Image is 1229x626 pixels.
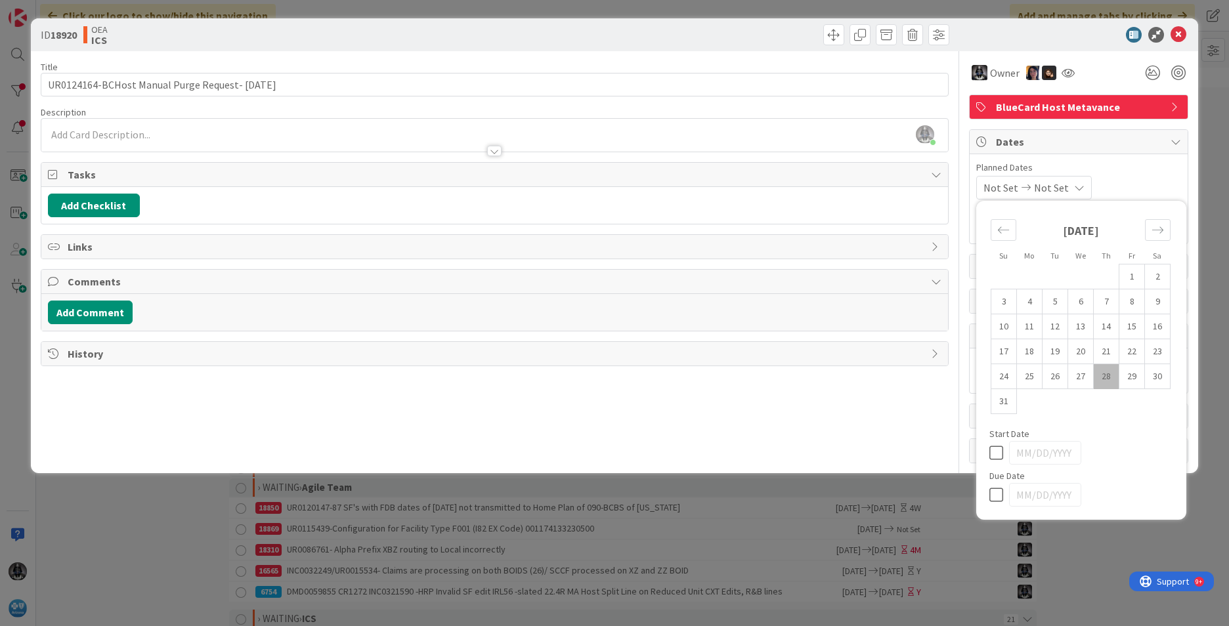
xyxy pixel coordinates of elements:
span: ID [41,27,77,43]
span: Comments [68,274,924,289]
td: Choose Wednesday, 08/20/2025 12:00 PM as your check-in date. It’s available. [1068,339,1094,364]
span: Planned Dates [976,161,1181,175]
td: Choose Sunday, 08/31/2025 12:00 PM as your check-in date. It’s available. [991,389,1017,414]
div: Calendar [976,207,1185,429]
td: Choose Friday, 08/29/2025 12:00 PM as your check-in date. It’s available. [1119,364,1145,389]
img: ddRgQ3yRm5LdI1ED0PslnJbT72KgN0Tb.jfif [916,125,934,144]
td: Choose Thursday, 08/14/2025 12:00 PM as your check-in date. It’s available. [1094,314,1119,339]
small: Su [999,251,1008,261]
button: Add Comment [48,301,133,324]
strong: [DATE] [1063,223,1099,238]
td: Choose Monday, 08/04/2025 12:00 PM as your check-in date. It’s available. [1017,289,1043,314]
td: Choose Saturday, 08/30/2025 12:00 PM as your check-in date. It’s available. [1145,364,1171,389]
td: Choose Saturday, 08/09/2025 12:00 PM as your check-in date. It’s available. [1145,289,1171,314]
td: Choose Sunday, 08/10/2025 12:00 PM as your check-in date. It’s available. [991,314,1017,339]
small: Th [1102,251,1111,261]
td: Choose Thursday, 08/21/2025 12:00 PM as your check-in date. It’s available. [1094,339,1119,364]
span: Tasks [68,167,924,182]
small: Fr [1129,251,1135,261]
small: Sa [1153,251,1161,261]
span: History [68,346,924,362]
b: ICS [91,35,108,45]
td: Choose Friday, 08/08/2025 12:00 PM as your check-in date. It’s available. [1119,289,1145,314]
td: Choose Tuesday, 08/05/2025 12:00 PM as your check-in date. It’s available. [1043,289,1068,314]
td: Choose Sunday, 08/17/2025 12:00 PM as your check-in date. It’s available. [991,339,1017,364]
label: Title [41,61,58,73]
td: Choose Monday, 08/11/2025 12:00 PM as your check-in date. It’s available. [1017,314,1043,339]
td: Choose Tuesday, 08/26/2025 12:00 PM as your check-in date. It’s available. [1043,364,1068,389]
td: Choose Saturday, 08/23/2025 12:00 PM as your check-in date. It’s available. [1145,339,1171,364]
span: BlueCard Host Metavance [996,99,1164,115]
span: Start Date [989,429,1029,438]
td: Choose Tuesday, 08/12/2025 12:00 PM as your check-in date. It’s available. [1043,314,1068,339]
td: Choose Wednesday, 08/06/2025 12:00 PM as your check-in date. It’s available. [1068,289,1094,314]
input: MM/DD/YYYY [1009,441,1081,465]
span: Owner [990,65,1020,81]
td: Choose Tuesday, 08/19/2025 12:00 PM as your check-in date. It’s available. [1043,339,1068,364]
b: 18920 [51,28,77,41]
span: OEA [91,24,108,35]
span: Not Set [1034,180,1069,196]
small: We [1075,251,1086,261]
span: Not Set [983,180,1018,196]
input: type card name here... [41,73,949,96]
div: Move forward to switch to the next month. [1145,219,1171,241]
td: Choose Wednesday, 08/13/2025 12:00 PM as your check-in date. It’s available. [1068,314,1094,339]
td: Choose Wednesday, 08/27/2025 12:00 PM as your check-in date. It’s available. [1068,364,1094,389]
div: Move backward to switch to the previous month. [991,219,1016,241]
td: Choose Thursday, 08/28/2025 12:00 PM as your check-in date. It’s available. [1094,364,1119,389]
td: Choose Monday, 08/18/2025 12:00 PM as your check-in date. It’s available. [1017,339,1043,364]
button: Add Checklist [48,194,140,217]
span: Description [41,106,86,118]
div: 9+ [66,5,73,16]
input: MM/DD/YYYY [1009,483,1081,507]
td: Choose Saturday, 08/02/2025 12:00 PM as your check-in date. It’s available. [1145,264,1171,289]
td: Choose Friday, 08/15/2025 12:00 PM as your check-in date. It’s available. [1119,314,1145,339]
span: Links [68,239,924,255]
span: Due Date [989,471,1025,480]
td: Choose Saturday, 08/16/2025 12:00 PM as your check-in date. It’s available. [1145,314,1171,339]
img: KG [972,65,987,81]
small: Tu [1050,251,1059,261]
td: Choose Sunday, 08/03/2025 12:00 PM as your check-in date. It’s available. [991,289,1017,314]
img: TC [1026,66,1041,80]
td: Choose Friday, 08/22/2025 12:00 PM as your check-in date. It’s available. [1119,339,1145,364]
td: Choose Friday, 08/01/2025 12:00 PM as your check-in date. It’s available. [1119,264,1145,289]
td: Choose Thursday, 08/07/2025 12:00 PM as your check-in date. It’s available. [1094,289,1119,314]
td: Choose Sunday, 08/24/2025 12:00 PM as your check-in date. It’s available. [991,364,1017,389]
small: Mo [1024,251,1034,261]
span: Support [28,2,60,18]
td: Choose Monday, 08/25/2025 12:00 PM as your check-in date. It’s available. [1017,364,1043,389]
img: ZB [1042,66,1056,80]
span: Dates [996,134,1164,150]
